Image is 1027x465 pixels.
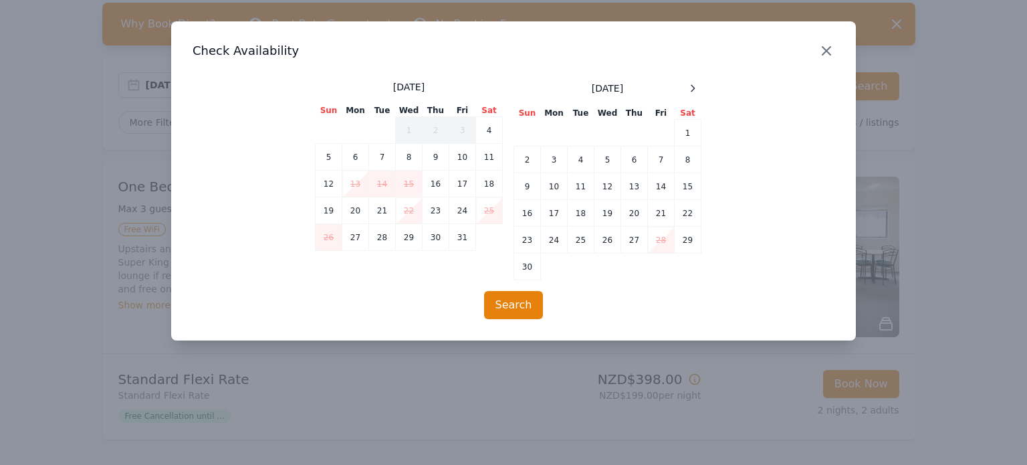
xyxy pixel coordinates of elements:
td: 3 [541,147,568,173]
th: Sat [675,107,701,120]
td: 31 [449,224,476,251]
h3: Check Availability [193,43,834,59]
td: 20 [342,197,369,224]
td: 13 [342,171,369,197]
td: 5 [594,147,621,173]
td: 26 [594,227,621,254]
td: 17 [541,200,568,227]
td: 8 [675,147,701,173]
td: 17 [449,171,476,197]
td: 2 [514,147,541,173]
th: Mon [342,104,369,117]
th: Sun [514,107,541,120]
td: 4 [568,147,594,173]
td: 12 [594,173,621,200]
td: 6 [621,147,648,173]
td: 6 [342,144,369,171]
th: Sun [316,104,342,117]
td: 10 [449,144,476,171]
td: 23 [514,227,541,254]
td: 11 [568,173,594,200]
td: 29 [396,224,423,251]
span: [DATE] [592,82,623,95]
td: 24 [541,227,568,254]
th: Thu [621,107,648,120]
td: 8 [396,144,423,171]
td: 30 [514,254,541,280]
td: 19 [594,200,621,227]
td: 2 [423,117,449,144]
th: Tue [568,107,594,120]
td: 22 [675,200,701,227]
td: 29 [675,227,701,254]
td: 16 [423,171,449,197]
td: 25 [476,197,503,224]
td: 23 [423,197,449,224]
td: 26 [316,224,342,251]
td: 9 [423,144,449,171]
td: 4 [476,117,503,144]
button: Search [484,291,544,319]
td: 19 [316,197,342,224]
th: Wed [396,104,423,117]
td: 3 [449,117,476,144]
th: Wed [594,107,621,120]
td: 18 [476,171,503,197]
th: Thu [423,104,449,117]
td: 20 [621,200,648,227]
td: 14 [369,171,396,197]
td: 5 [316,144,342,171]
td: 28 [369,224,396,251]
td: 12 [316,171,342,197]
td: 27 [621,227,648,254]
td: 24 [449,197,476,224]
th: Sat [476,104,503,117]
td: 30 [423,224,449,251]
th: Fri [449,104,476,117]
td: 1 [675,120,701,147]
td: 25 [568,227,594,254]
td: 13 [621,173,648,200]
td: 21 [369,197,396,224]
td: 1 [396,117,423,144]
td: 15 [675,173,701,200]
td: 18 [568,200,594,227]
td: 27 [342,224,369,251]
td: 16 [514,200,541,227]
th: Mon [541,107,568,120]
td: 11 [476,144,503,171]
span: [DATE] [393,80,425,94]
td: 9 [514,173,541,200]
td: 7 [648,147,675,173]
th: Tue [369,104,396,117]
td: 22 [396,197,423,224]
td: 7 [369,144,396,171]
td: 10 [541,173,568,200]
td: 14 [648,173,675,200]
td: 15 [396,171,423,197]
td: 28 [648,227,675,254]
th: Fri [648,107,675,120]
td: 21 [648,200,675,227]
